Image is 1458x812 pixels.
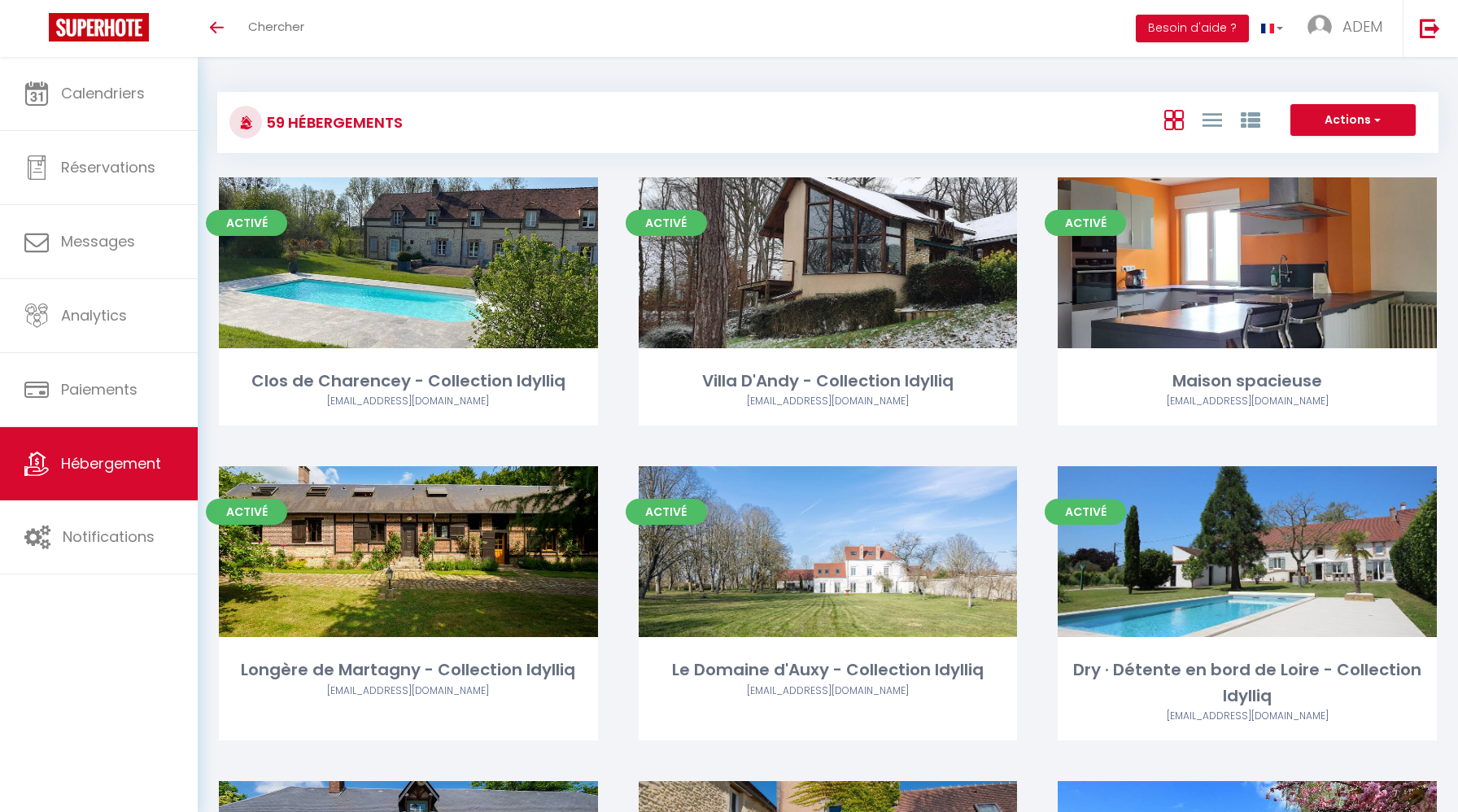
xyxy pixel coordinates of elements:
div: Dry · Détente en bord de Loire - Collection Idylliq [1058,657,1437,709]
span: Hébergement [61,453,161,474]
div: Airbnb [1058,709,1437,724]
span: Notifications [63,526,155,547]
span: ADEM [1342,16,1382,37]
a: Vue en Liste [1203,106,1222,133]
span: Activé [626,210,707,236]
div: Maison spacieuse [1058,369,1437,394]
div: Clos de Charencey - Collection Idylliq [219,369,598,394]
span: Activé [1045,210,1126,236]
div: Airbnb [219,394,598,409]
span: Activé [206,499,287,525]
span: Activé [626,499,707,525]
span: Messages [61,231,135,251]
img: Super Booking [49,13,149,41]
div: Airbnb [1058,394,1437,409]
span: Calendriers [61,83,145,103]
span: Chercher [248,18,304,35]
a: Vue en Box [1164,106,1184,133]
span: Activé [1045,499,1126,525]
img: logout [1420,18,1440,38]
div: Airbnb [639,683,1018,699]
div: Airbnb [219,683,598,699]
span: Paiements [61,379,138,399]
div: Airbnb [639,394,1018,409]
div: Villa D'Andy - Collection Idylliq [639,369,1018,394]
div: Longère de Martagny - Collection Idylliq [219,657,598,683]
button: Actions [1290,104,1416,137]
a: Vue par Groupe [1241,106,1260,133]
button: Besoin d'aide ? [1136,15,1249,42]
span: Réservations [61,157,155,177]
h3: 59 Hébergements [262,104,403,141]
img: ... [1307,15,1332,39]
span: Activé [206,210,287,236]
span: Analytics [61,305,127,325]
div: Le Domaine d'Auxy - Collection Idylliq [639,657,1018,683]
